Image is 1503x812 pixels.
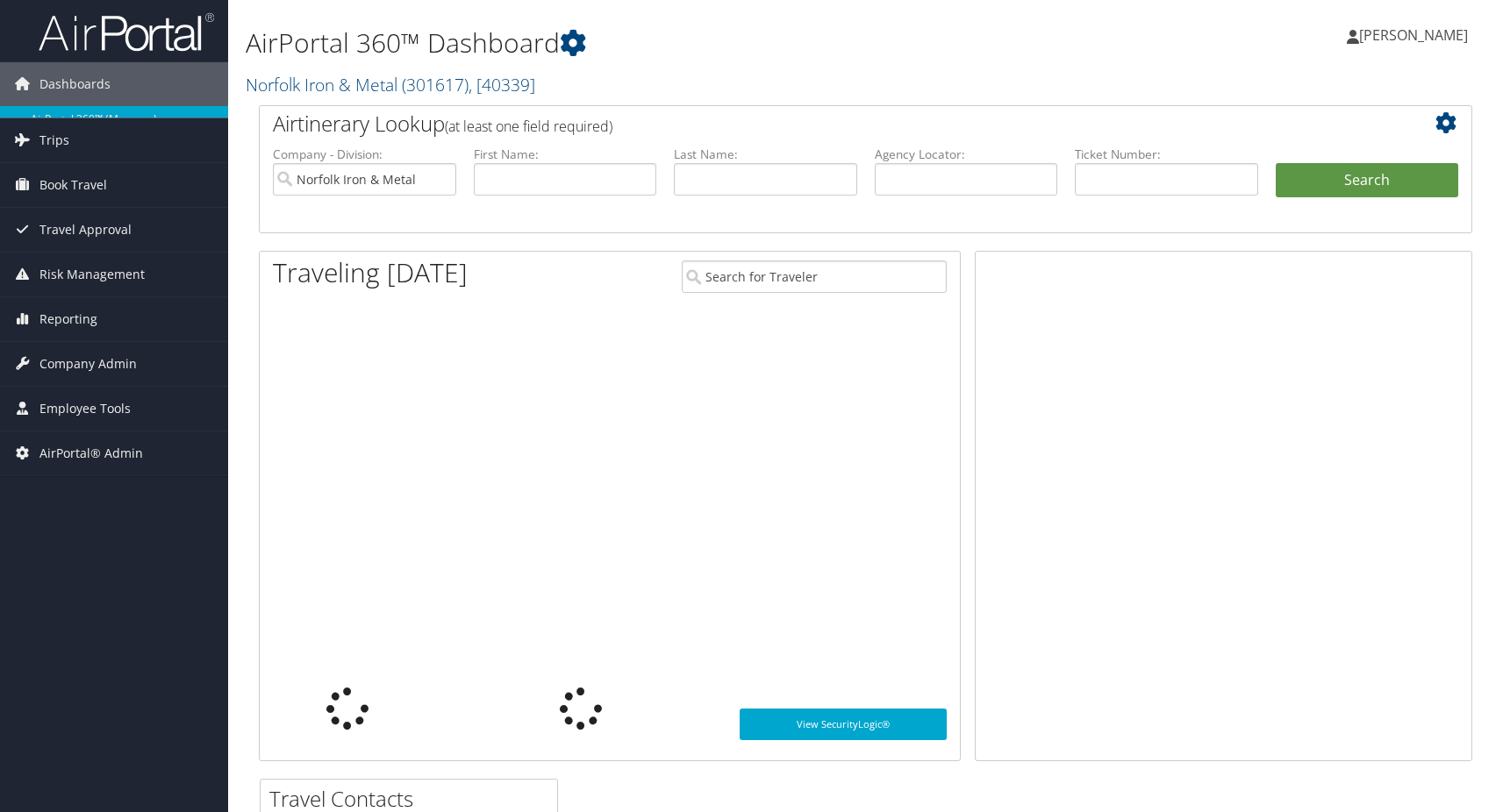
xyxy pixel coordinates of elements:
input: Search for Traveler [682,260,948,293]
button: Search [1276,163,1459,198]
span: (at least one field required) [445,117,612,136]
span: Reporting [39,297,97,341]
span: Travel Approval [39,208,132,252]
span: Trips [39,118,69,162]
span: AirPortal® Admin [39,431,143,475]
a: View SecurityLogic® [740,709,947,740]
h2: Airtinerary Lookup [273,109,1357,139]
a: [PERSON_NAME] [1347,9,1485,61]
label: Company - Division: [273,146,456,163]
img: airportal-logo.png [39,11,214,53]
span: Book Travel [39,163,107,207]
label: Ticket Number: [1075,146,1258,163]
label: First Name: [474,146,657,163]
h1: Traveling [DATE] [273,254,468,291]
span: [PERSON_NAME] [1359,25,1468,45]
label: Agency Locator: [875,146,1058,163]
span: Company Admin [39,342,137,386]
span: Employee Tools [39,387,131,431]
h1: AirPortal 360™ Dashboard [246,25,1072,61]
span: ( 301617 ) [402,73,469,96]
span: , [ 40339 ] [469,73,535,96]
span: Risk Management [39,253,145,296]
span: Dashboards [39,62,111,106]
label: Last Name: [674,146,857,163]
a: Norfolk Iron & Metal [246,73,535,96]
